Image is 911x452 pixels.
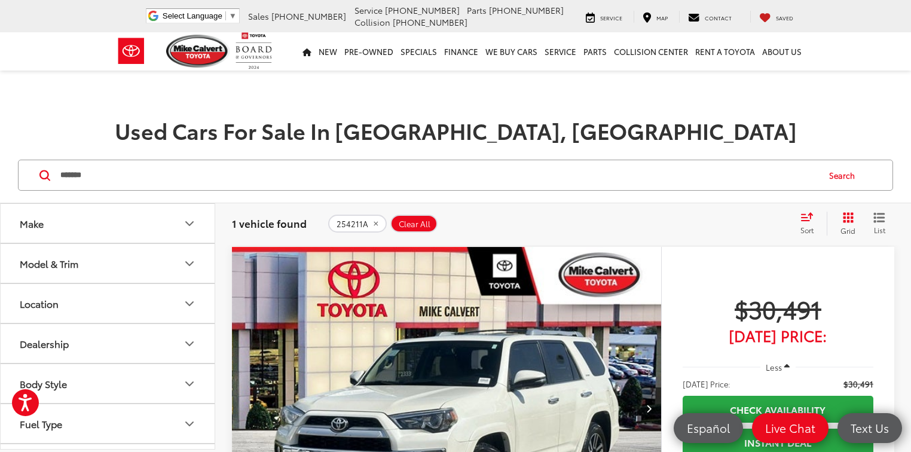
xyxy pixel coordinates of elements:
[248,10,269,22] span: Sales
[1,204,216,243] button: MakeMake
[1,364,216,403] button: Body StyleBody Style
[1,324,216,363] button: DealershipDealership
[354,16,390,28] span: Collision
[482,32,541,71] a: WE BUY CARS
[683,378,730,390] span: [DATE] Price:
[766,362,782,372] span: Less
[683,396,873,423] a: Check Availability
[489,4,564,16] span: [PHONE_NUMBER]
[760,356,796,378] button: Less
[679,11,741,23] a: Contact
[225,11,226,20] span: ​
[845,420,895,435] span: Text Us
[20,338,69,349] div: Dealership
[577,11,631,23] a: Service
[337,219,368,229] span: 254211A
[182,337,197,351] div: Dealership
[315,32,341,71] a: New
[818,160,872,190] button: Search
[600,14,622,22] span: Service
[163,11,237,20] a: Select Language​
[229,11,237,20] span: ▼
[393,16,467,28] span: [PHONE_NUMBER]
[637,387,661,429] button: Next image
[794,212,827,236] button: Select sort value
[827,212,864,236] button: Grid View
[182,377,197,391] div: Body Style
[656,14,668,22] span: Map
[390,215,438,233] button: Clear All
[692,32,759,71] a: Rent a Toyota
[20,218,44,229] div: Make
[182,417,197,431] div: Fuel Type
[752,413,829,443] a: Live Chat
[328,215,387,233] button: remove 254211A
[354,4,383,16] span: Service
[837,413,902,443] a: Text Us
[20,378,67,389] div: Body Style
[182,216,197,231] div: Make
[705,14,732,22] span: Contact
[840,225,855,236] span: Grid
[399,219,430,229] span: Clear All
[166,35,230,68] img: Mike Calvert Toyota
[674,413,743,443] a: Español
[20,298,59,309] div: Location
[683,329,873,341] span: [DATE] Price:
[750,11,802,23] a: My Saved Vehicles
[341,32,397,71] a: Pre-Owned
[759,420,821,435] span: Live Chat
[397,32,441,71] a: Specials
[163,11,222,20] span: Select Language
[864,212,894,236] button: List View
[681,420,736,435] span: Español
[20,418,62,429] div: Fuel Type
[182,297,197,311] div: Location
[182,256,197,271] div: Model & Trim
[385,4,460,16] span: [PHONE_NUMBER]
[1,404,216,443] button: Fuel TypeFuel Type
[759,32,805,71] a: About Us
[800,225,814,235] span: Sort
[541,32,580,71] a: Service
[271,10,346,22] span: [PHONE_NUMBER]
[843,378,873,390] span: $30,491
[109,32,154,71] img: Toyota
[683,294,873,323] span: $30,491
[610,32,692,71] a: Collision Center
[776,14,793,22] span: Saved
[299,32,315,71] a: Home
[873,225,885,235] span: List
[441,32,482,71] a: Finance
[580,32,610,71] a: Parts
[232,216,307,230] span: 1 vehicle found
[467,4,487,16] span: Parts
[1,284,216,323] button: LocationLocation
[1,244,216,283] button: Model & TrimModel & Trim
[634,11,677,23] a: Map
[59,161,818,190] input: Search by Make, Model, or Keyword
[20,258,78,269] div: Model & Trim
